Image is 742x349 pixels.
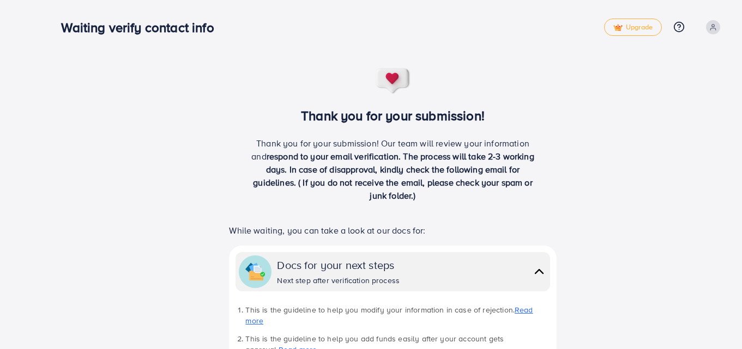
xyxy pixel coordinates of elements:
[245,304,550,327] li: This is the guideline to help you modify your information in case of rejection.
[613,24,623,32] img: tick
[604,19,662,36] a: tickUpgrade
[613,23,653,32] span: Upgrade
[277,275,400,286] div: Next step after verification process
[277,257,400,273] div: Docs for your next steps
[375,68,411,95] img: success
[229,224,556,237] p: While waiting, you can take a look at our docs for:
[253,150,534,201] span: respond to your email verification. The process will take 2-3 working days. In case of disapprova...
[61,20,222,35] h3: Waiting verify contact info
[211,108,575,124] h3: Thank you for your submission!
[245,262,265,281] img: collapse
[245,304,533,326] a: Read more
[248,137,539,202] p: Thank you for your submission! Our team will review your information and
[532,264,547,279] img: collapse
